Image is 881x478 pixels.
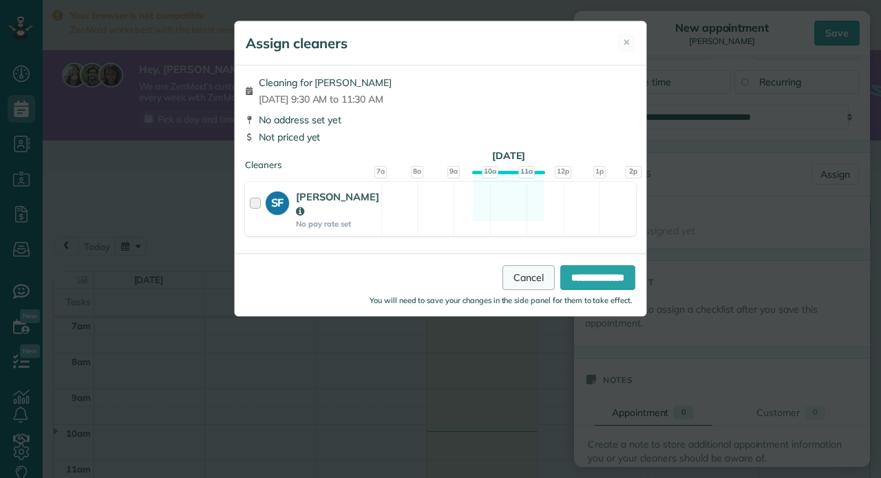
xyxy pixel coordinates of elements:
[296,190,379,218] strong: [PERSON_NAME]
[259,76,392,90] span: Cleaning for [PERSON_NAME]
[266,191,289,211] strong: SF
[623,36,630,49] span: ✕
[370,295,633,305] small: You will need to save your changes in the side panel for them to take effect.
[246,34,348,53] h5: Assign cleaners
[245,130,636,144] div: Not priced yet
[259,92,392,106] span: [DATE] 9:30 AM to 11:30 AM
[296,219,379,229] strong: No pay rate set
[502,265,555,290] a: Cancel
[245,158,636,163] div: Cleaners
[245,113,636,127] div: No address set yet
